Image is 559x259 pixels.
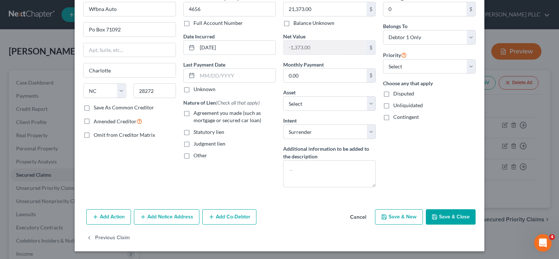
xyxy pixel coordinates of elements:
button: Add Action [86,209,131,225]
input: Apt, Suite, etc... [84,43,176,57]
span: Amended Creditor [94,118,136,124]
span: (Check all that apply) [216,100,260,106]
input: XXXX [183,2,276,16]
span: 4 [549,234,555,240]
iframe: Intercom live chat [534,234,552,252]
span: Asset [283,89,296,95]
label: Last Payment Date [183,61,225,68]
label: Intent [283,117,297,124]
label: Save As Common Creditor [94,104,154,111]
span: Agreement you made (such as mortgage or secured car loan) [194,110,261,123]
label: Net Value [283,33,305,40]
label: Balance Unknown [293,19,334,27]
input: Search creditor by name... [83,2,176,16]
div: $ [466,2,475,16]
span: Statutory lien [194,129,224,135]
span: Disputed [393,90,414,97]
div: $ [367,2,375,16]
div: $ [367,41,375,55]
label: Unknown [194,86,215,93]
button: Save & Close [426,209,476,225]
label: Additional information to be added to the description [283,145,376,160]
input: Enter address... [84,23,176,37]
span: Judgment lien [194,140,225,147]
label: Priority [383,50,407,59]
input: 0.00 [284,69,367,83]
span: Unliquidated [393,102,423,108]
button: Cancel [344,210,372,225]
input: 0.00 [284,2,367,16]
button: Add Co-Debtor [202,209,256,225]
label: Choose any that apply [383,79,476,87]
label: Full Account Number [194,19,243,27]
span: Belongs To [383,23,408,29]
input: MM/DD/YYYY [197,41,275,55]
input: 0.00 [284,41,367,55]
input: MM/DD/YYYY [197,69,275,83]
label: Nature of Lien [183,99,260,106]
label: Monthly Payment [283,61,324,68]
span: Other [194,152,207,158]
input: Enter zip... [134,83,176,98]
button: Previous Claim [86,230,130,246]
span: Omit from Creditor Matrix [94,132,155,138]
label: Date Incurred [183,33,215,40]
button: Add Notice Address [134,209,199,225]
span: Contingent [393,114,419,120]
input: 0.00 [383,2,466,16]
input: Enter city... [84,63,176,77]
button: Save & New [375,209,423,225]
div: $ [367,69,375,83]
